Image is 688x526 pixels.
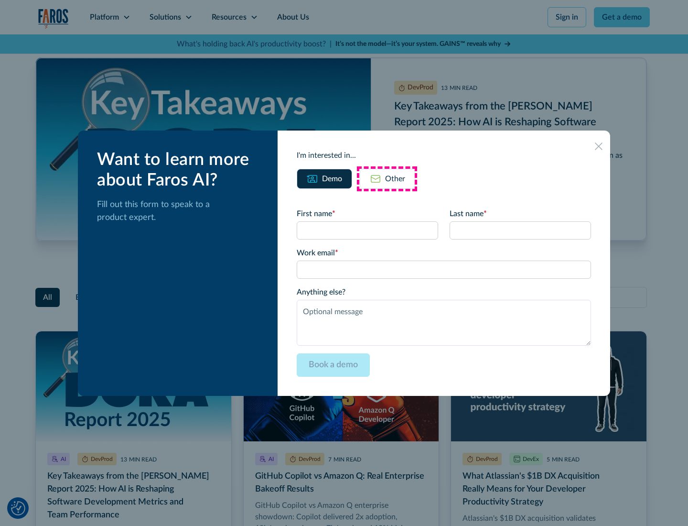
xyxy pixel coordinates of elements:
label: Last name [450,208,591,219]
div: I'm interested in... [297,150,591,161]
input: Book a demo [297,353,370,377]
div: Other [385,173,405,185]
form: Email Form [297,208,591,377]
div: Want to learn more about Faros AI? [97,150,262,191]
label: First name [297,208,438,219]
p: Fill out this form to speak to a product expert. [97,198,262,224]
div: Demo [322,173,342,185]
label: Work email [297,247,591,259]
label: Anything else? [297,286,591,298]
